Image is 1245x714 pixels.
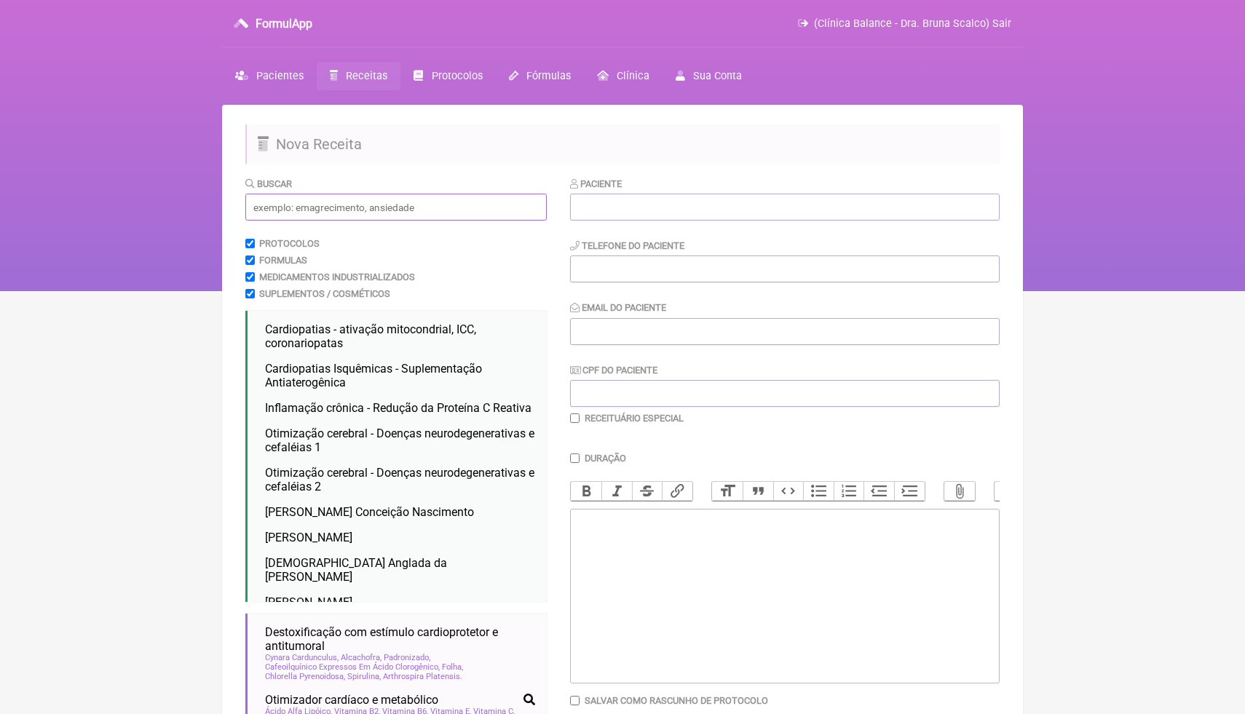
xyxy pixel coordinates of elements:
[259,255,307,266] label: Formulas
[693,70,742,82] span: Sua Conta
[662,482,692,501] button: Link
[584,62,663,90] a: Clínica
[570,178,622,189] label: Paciente
[245,178,292,189] label: Buscar
[585,695,768,706] label: Salvar como rascunho de Protocolo
[944,482,975,501] button: Attach Files
[400,62,495,90] a: Protocolos
[712,482,743,501] button: Heading
[265,556,447,584] span: [DEMOGRAPHIC_DATA] Anglada da [PERSON_NAME]
[814,17,1011,30] span: (Clínica Balance - Dra. Bruna Scalco) Sair
[259,271,415,282] label: Medicamentos Industrializados
[496,62,584,90] a: Fórmulas
[995,482,1025,501] button: Undo
[317,62,400,90] a: Receitas
[245,124,1000,164] h2: Nova Receita
[632,482,663,501] button: Strikethrough
[798,17,1011,30] a: (Clínica Balance - Dra. Bruna Scalco) Sair
[863,482,894,501] button: Decrease Level
[617,70,649,82] span: Clínica
[346,70,387,82] span: Receitas
[265,662,463,672] span: Cafeoilquínico Expressos Em Ácido Clorogênico, Folha
[570,240,684,251] label: Telefone do Paciente
[432,70,483,82] span: Protocolos
[265,322,476,350] span: Cardiopatias - ativação mitocondrial, ICC, coronariopatas
[570,365,657,376] label: CPF do Paciente
[265,693,438,707] span: Otimizador cardíaco e metabólico
[265,625,535,653] span: Destoxificação com estímulo cardioprotetor e antitumoral
[743,482,773,501] button: Quote
[803,482,834,501] button: Bullets
[265,362,482,389] span: Cardiopatias Isquêmicas - Suplementação Antiaterogênica
[585,413,684,424] label: Receituário Especial
[347,672,462,681] span: Spirulina, Arthrospira Platensis
[256,70,304,82] span: Pacientes
[245,194,547,221] input: exemplo: emagrecimento, ansiedade
[526,70,571,82] span: Fórmulas
[265,653,430,662] span: Cynara Cardunculus, Alcachofra, Padronizado
[834,482,864,501] button: Numbers
[585,453,626,464] label: Duração
[256,17,312,31] h3: FormulApp
[894,482,925,501] button: Increase Level
[259,238,320,249] label: Protocolos
[601,482,632,501] button: Italic
[265,466,534,493] span: Otimização cerebral - Doenças neurodegenerativas e cefaléias 2
[571,482,601,501] button: Bold
[265,595,352,609] span: [PERSON_NAME]
[265,672,345,681] span: Chlorella Pyrenoidosa
[265,401,531,415] span: Inflamação crônica - Redução da Proteína C Reativa
[265,427,534,454] span: Otimização cerebral - Doenças neurodegenerativas e cefaléias 1
[265,531,352,544] span: [PERSON_NAME]
[222,62,317,90] a: Pacientes
[265,505,474,519] span: [PERSON_NAME] Conceição Nascimento
[773,482,804,501] button: Code
[663,62,755,90] a: Sua Conta
[259,288,390,299] label: Suplementos / Cosméticos
[570,302,666,313] label: Email do Paciente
